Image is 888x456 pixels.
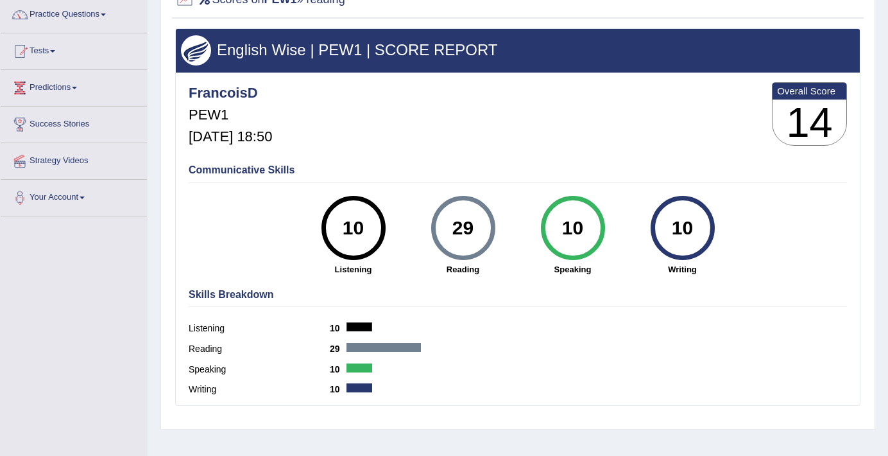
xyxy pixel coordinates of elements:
[330,344,346,354] b: 29
[330,364,346,374] b: 10
[189,85,272,101] h4: FrancoisD
[1,70,147,102] a: Predictions
[189,363,330,376] label: Speaking
[189,289,847,301] h4: Skills Breakdown
[549,201,596,255] div: 10
[1,107,147,139] a: Success Stories
[440,201,486,255] div: 29
[330,384,346,394] b: 10
[189,107,272,123] h5: PEW1
[659,201,706,255] div: 10
[189,383,330,396] label: Writing
[330,201,377,255] div: 10
[1,33,147,66] a: Tests
[189,322,330,335] label: Listening
[181,42,855,58] h3: English Wise | PEW1 | SCORE REPORT
[1,180,147,212] a: Your Account
[330,323,346,333] b: 10
[189,129,272,145] h5: [DATE] 18:50
[189,342,330,356] label: Reading
[524,263,621,276] strong: Speaking
[1,143,147,175] a: Strategy Videos
[181,35,211,66] img: wings.png
[777,85,842,96] b: Overall Score
[305,263,402,276] strong: Listening
[414,263,511,276] strong: Reading
[634,263,731,276] strong: Writing
[773,100,846,146] h3: 14
[189,164,847,176] h4: Communicative Skills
